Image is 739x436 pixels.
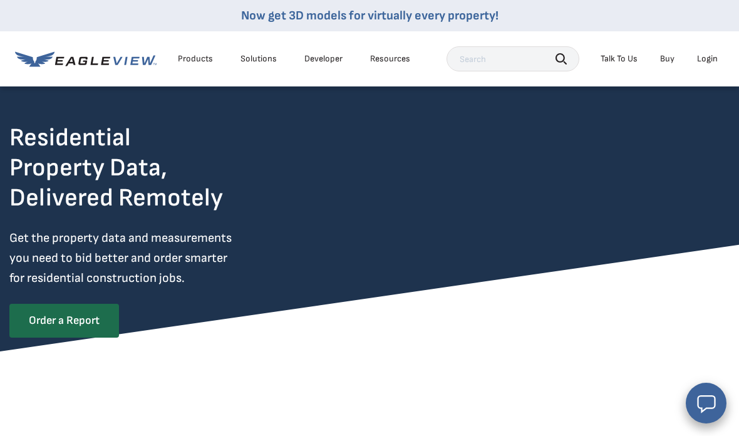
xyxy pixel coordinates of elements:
a: Developer [304,53,343,65]
div: Solutions [240,53,277,65]
a: Now get 3D models for virtually every property! [241,8,499,23]
p: Get the property data and measurements you need to bid better and order smarter for residential c... [9,228,279,288]
h2: Residential Property Data, Delivered Remotely [9,123,223,213]
button: Open chat window [686,383,726,423]
div: Resources [370,53,410,65]
div: Talk To Us [601,53,638,65]
div: Login [697,53,718,65]
a: Buy [660,53,674,65]
a: Order a Report [9,304,119,338]
div: Products [178,53,213,65]
input: Search [447,46,579,71]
